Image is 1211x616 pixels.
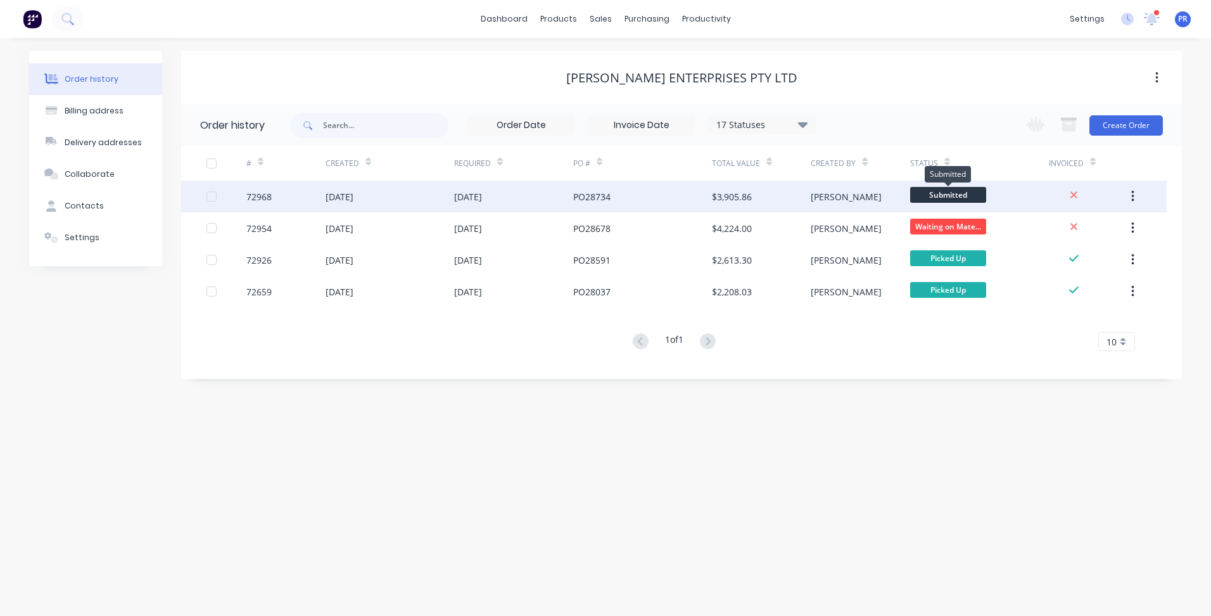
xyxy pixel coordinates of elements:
div: Order history [65,74,118,85]
button: Delivery addresses [29,127,162,158]
a: dashboard [474,10,534,29]
button: Create Order [1089,115,1163,136]
div: Settings [65,232,99,243]
div: 17 Statuses [709,118,815,132]
span: Submitted [910,187,986,203]
div: Created By [811,146,910,181]
span: PR [1178,13,1188,25]
div: Order history [200,118,265,133]
button: Order history [29,63,162,95]
div: PO28591 [573,253,611,267]
button: Settings [29,222,162,253]
div: PO28734 [573,190,611,203]
div: 72926 [246,253,272,267]
div: $2,208.03 [712,285,752,298]
div: $4,224.00 [712,222,752,235]
button: Contacts [29,190,162,222]
span: Picked Up [910,250,986,266]
div: Required [454,146,573,181]
div: settings [1063,10,1111,29]
div: [DATE] [454,285,482,298]
div: [PERSON_NAME] Enterprises Pty Ltd [566,70,797,86]
div: Contacts [65,200,104,212]
div: # [246,158,251,169]
div: [DATE] [454,253,482,267]
input: Search... [323,113,448,138]
div: products [534,10,583,29]
div: [PERSON_NAME] [811,253,882,267]
button: Collaborate [29,158,162,190]
div: [DATE] [326,190,353,203]
span: Picked Up [910,282,986,298]
div: Total Value [712,158,760,169]
div: PO # [573,158,590,169]
div: [DATE] [326,285,353,298]
div: Billing address [65,105,124,117]
img: Factory [23,10,42,29]
div: [PERSON_NAME] [811,190,882,203]
button: Billing address [29,95,162,127]
div: [DATE] [454,190,482,203]
div: PO28037 [573,285,611,298]
div: Created By [811,158,856,169]
div: # [246,146,326,181]
div: Created [326,158,359,169]
div: Status [910,146,1049,181]
div: Total Value [712,146,811,181]
div: sales [583,10,618,29]
div: Collaborate [65,169,115,180]
div: Invoiced [1049,146,1128,181]
div: [PERSON_NAME] [811,285,882,298]
div: 72954 [246,222,272,235]
div: Required [454,158,491,169]
div: [DATE] [326,253,353,267]
div: $3,905.86 [712,190,752,203]
input: Order Date [468,116,574,135]
span: Waiting on Mate... [910,219,986,234]
div: 72659 [246,285,272,298]
input: Invoice Date [588,116,695,135]
div: [DATE] [326,222,353,235]
div: Invoiced [1049,158,1084,169]
div: 72968 [246,190,272,203]
div: [PERSON_NAME] [811,222,882,235]
div: Created [326,146,454,181]
div: Status [910,158,938,169]
span: 10 [1106,335,1117,349]
div: PO28678 [573,222,611,235]
div: productivity [676,10,737,29]
div: Delivery addresses [65,137,142,148]
div: $2,613.30 [712,253,752,267]
div: 1 of 1 [665,333,683,351]
div: [DATE] [454,222,482,235]
div: Submitted [925,166,971,183]
div: purchasing [618,10,676,29]
div: PO # [573,146,712,181]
